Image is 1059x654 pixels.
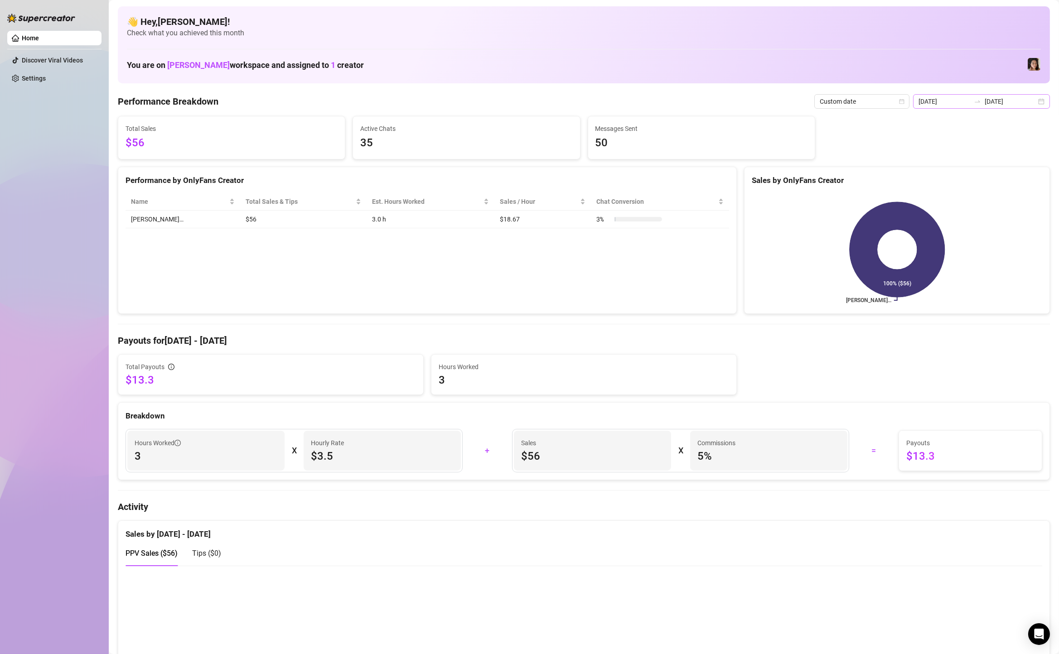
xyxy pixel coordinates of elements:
[7,14,75,23] img: logo-BBDzfeDw.svg
[135,449,277,463] span: 3
[131,197,227,207] span: Name
[118,334,1050,347] h4: Payouts for [DATE] - [DATE]
[974,98,981,105] span: swap-right
[135,438,181,448] span: Hours Worked
[311,438,344,448] article: Hourly Rate
[126,410,1042,422] div: Breakdown
[697,438,735,448] article: Commissions
[167,60,230,70] span: [PERSON_NAME]
[521,449,664,463] span: $56
[494,211,591,228] td: $18.67
[494,193,591,211] th: Sales / Hour
[1028,58,1040,71] img: Luna
[126,174,729,187] div: Performance by OnlyFans Creator
[331,60,335,70] span: 1
[985,96,1036,106] input: End date
[126,373,416,387] span: $13.3
[1028,623,1050,645] div: Open Intercom Messenger
[311,449,454,463] span: $3.5
[126,124,338,134] span: Total Sales
[360,124,572,134] span: Active Chats
[240,211,367,228] td: $56
[126,521,1042,540] div: Sales by [DATE] - [DATE]
[127,15,1041,28] h4: 👋 Hey, [PERSON_NAME] !
[126,193,240,211] th: Name
[127,60,364,70] h1: You are on workspace and assigned to creator
[22,34,39,42] a: Home
[974,98,981,105] span: to
[500,197,578,207] span: Sales / Hour
[855,443,893,458] div: =
[367,211,494,228] td: 3.0 h
[22,57,83,64] a: Discover Viral Videos
[126,211,240,228] td: [PERSON_NAME]…
[595,124,808,134] span: Messages Sent
[174,440,181,446] span: info-circle
[846,297,891,303] text: [PERSON_NAME]…
[126,549,178,558] span: PPV Sales ( $56 )
[360,135,572,152] span: 35
[752,174,1042,187] div: Sales by OnlyFans Creator
[439,373,729,387] span: 3
[439,362,729,372] span: Hours Worked
[126,135,338,152] span: $56
[372,197,482,207] div: Est. Hours Worked
[22,75,46,82] a: Settings
[906,449,1035,463] span: $13.3
[596,214,611,224] span: 3 %
[820,95,904,108] span: Custom date
[118,500,1050,513] h4: Activity
[192,549,221,558] span: Tips ( $0 )
[246,197,354,207] span: Total Sales & Tips
[919,96,970,106] input: Start date
[468,443,507,458] div: +
[591,193,729,211] th: Chat Conversion
[240,193,367,211] th: Total Sales & Tips
[697,449,840,463] span: 5 %
[118,95,218,108] h4: Performance Breakdown
[906,438,1035,448] span: Payouts
[168,364,174,370] span: info-circle
[127,28,1041,38] span: Check what you achieved this month
[678,443,683,458] div: X
[126,362,164,372] span: Total Payouts
[596,197,716,207] span: Chat Conversion
[292,443,296,458] div: X
[521,438,664,448] span: Sales
[595,135,808,152] span: 50
[899,99,904,104] span: calendar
